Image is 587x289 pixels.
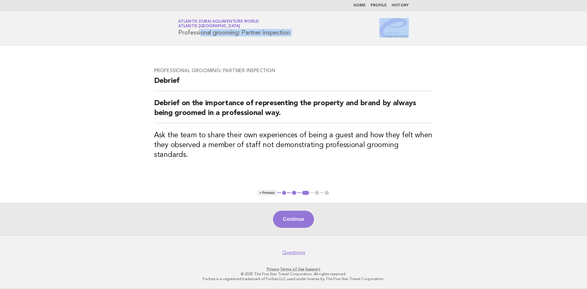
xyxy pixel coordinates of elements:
button: Continue [273,211,314,228]
a: History [392,4,409,7]
h2: Debrief [154,76,433,91]
button: 2 [291,190,297,196]
a: Terms of Use [280,267,305,271]
h3: Ask the team to share their own experiences of being a guest and how they felt when they observed... [154,131,433,160]
a: Support [305,267,320,271]
a: Profile [371,4,387,7]
span: Atlantis [GEOGRAPHIC_DATA] [178,24,240,28]
button: < Previous [257,190,277,196]
p: © 2025 The Five Star Travel Corporation. All rights reserved. [106,272,481,276]
img: Service Energizers [379,18,409,38]
button: 3 [301,190,310,196]
a: Privacy [267,267,279,271]
h2: Debrief on the importance of representing the property and brand by always being groomed in a pro... [154,98,433,123]
a: Questions [282,250,305,256]
button: 1 [281,190,287,196]
h1: Professional grooming: Partner inspection [178,20,290,36]
p: · · [106,267,481,272]
a: Atlantis Dubai Aquaventure WorldAtlantis [GEOGRAPHIC_DATA] [178,20,259,28]
h3: Professional grooming: Partner inspection [154,68,433,74]
a: Home [353,4,366,7]
p: Forbes is a registered trademark of Forbes LLC used under license by The Five Star Travel Corpora... [106,276,481,281]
